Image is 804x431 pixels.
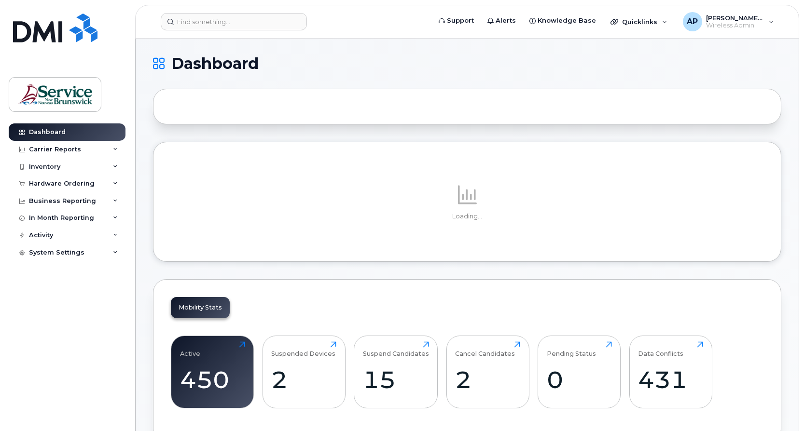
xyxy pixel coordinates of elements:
div: Active [180,341,200,357]
a: Data Conflicts431 [638,341,703,403]
div: Suspend Candidates [363,341,429,357]
a: Cancel Candidates2 [455,341,520,403]
a: Pending Status0 [547,341,612,403]
a: Suspended Devices2 [271,341,336,403]
span: Dashboard [171,56,259,71]
div: 431 [638,365,703,394]
div: Cancel Candidates [455,341,515,357]
a: Active450 [180,341,245,403]
div: Suspended Devices [271,341,335,357]
div: 15 [363,365,429,394]
div: Pending Status [547,341,596,357]
p: Loading... [171,212,763,221]
div: 2 [271,365,336,394]
div: 0 [547,365,612,394]
div: Data Conflicts [638,341,683,357]
div: 450 [180,365,245,394]
div: 2 [455,365,520,394]
a: Suspend Candidates15 [363,341,429,403]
